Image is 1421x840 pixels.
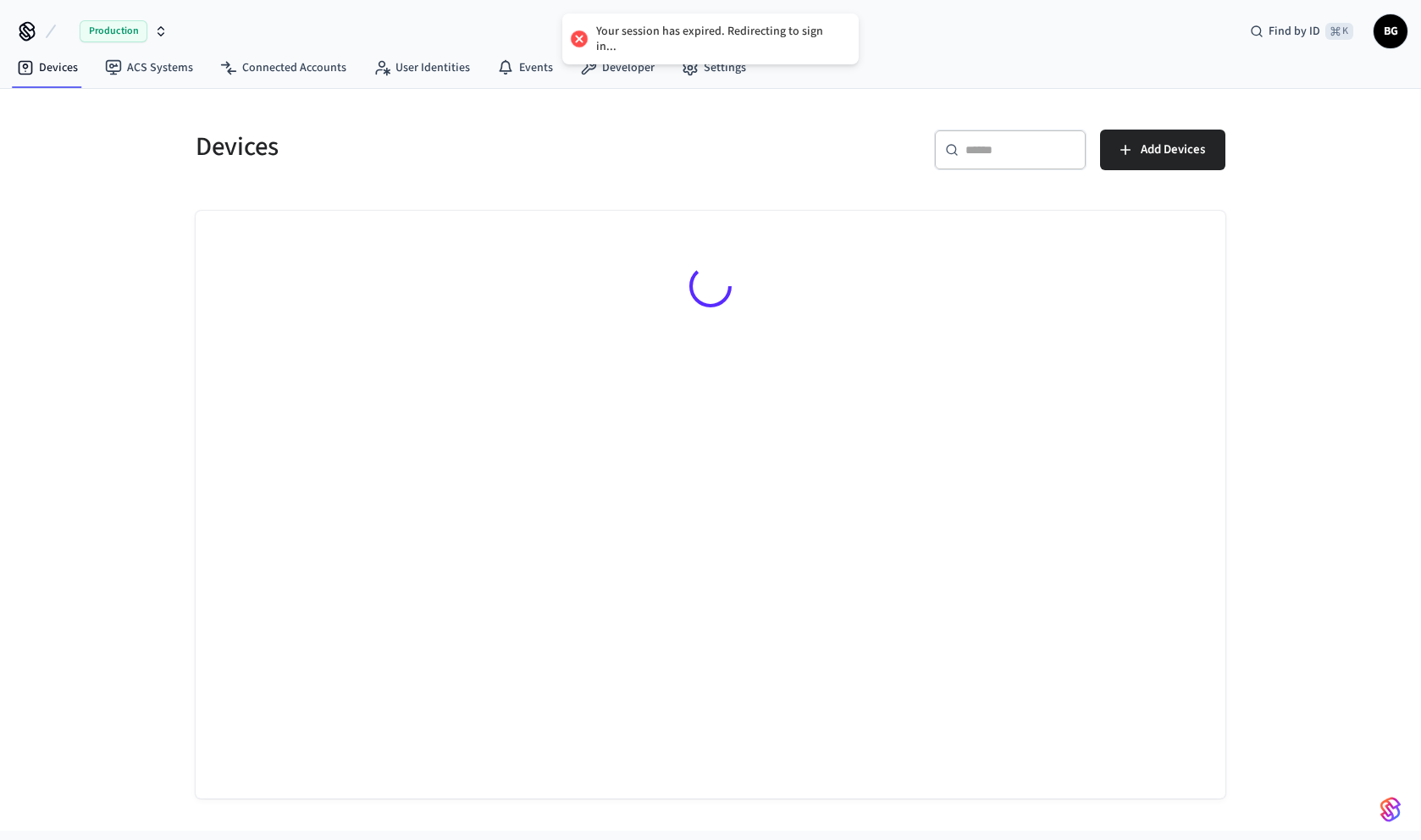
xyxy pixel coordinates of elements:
a: Events [484,52,567,83]
div: Your session has expired. Redirecting to sign in... [596,24,842,54]
button: BG [1374,14,1407,48]
a: Settings [668,52,760,83]
button: Add Devices [1100,130,1225,170]
span: Add Devices [1141,139,1205,161]
a: Developer [567,52,668,83]
div: Find by ID⌘ K [1236,16,1367,47]
h5: Devices [196,130,700,164]
span: Production [80,20,147,42]
span: ⌘ K [1325,23,1353,40]
a: Devices [3,52,91,83]
a: Connected Accounts [207,52,360,83]
a: User Identities [360,52,484,83]
span: Find by ID [1269,23,1320,40]
a: ACS Systems [91,52,207,83]
img: SeamLogoGradient.69752ec5.svg [1380,796,1401,823]
span: BG [1375,16,1406,47]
